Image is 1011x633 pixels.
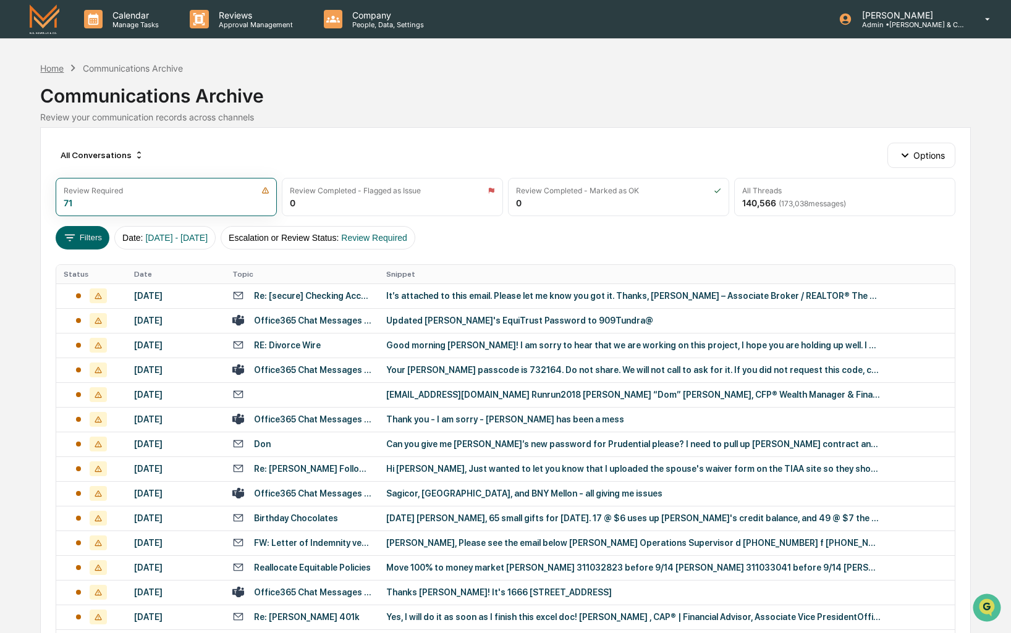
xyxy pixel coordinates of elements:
div: Sagicor, [GEOGRAPHIC_DATA], and BNY Mellon - all giving me issues [386,488,881,498]
div: Thank you - I am sorry - [PERSON_NAME] has been a mess [386,414,881,424]
th: Date [127,265,225,283]
div: Updated [PERSON_NAME]'s EquiTrust Password to 909Tundra@ [386,316,881,325]
button: Escalation or Review Status:Review Required [221,226,415,249]
div: 140,566 [742,198,846,208]
div: 71 [64,198,72,208]
p: People, Data, Settings [342,20,430,29]
a: Powered byPylon [87,208,150,218]
div: [DATE] [134,563,218,572]
div: We're available if you need us! [42,106,156,116]
img: icon [261,187,269,195]
div: All Conversations [56,145,149,165]
p: Manage Tasks [103,20,165,29]
span: Preclearance [25,155,80,167]
div: Re: [PERSON_NAME] Follow up [254,464,372,474]
span: Pylon [123,209,150,218]
div: Move 100% to money market [PERSON_NAME] 311032823 before 9/14 [PERSON_NAME] 311033041 before 9/14... [386,563,881,572]
p: [PERSON_NAME] [852,10,967,20]
p: How can we help? [12,25,225,45]
div: Review Completed - Marked as OK [516,186,639,195]
div: Communications Archive [40,75,970,107]
div: Review your communication records across channels [40,112,970,122]
div: Don [254,439,271,449]
span: Review Required [341,233,407,243]
div: Office365 Chat Messages with [PERSON_NAME], [PERSON_NAME] on [DATE] [254,365,372,375]
div: Reallocate Equitable Policies [254,563,371,572]
div: 🖐️ [12,156,22,166]
a: 🗄️Attestations [85,150,158,172]
div: Re: [PERSON_NAME] 401k [254,612,360,622]
a: 🔎Data Lookup [7,174,83,196]
img: icon [714,187,721,195]
div: Review Required [64,186,123,195]
div: Can you give me [PERSON_NAME]’s new password for Prudential please? I need to pull up [PERSON_NAM... [386,439,881,449]
div: [DATE] [134,612,218,622]
th: Topic [225,265,379,283]
div: Office365 Chat Messages with [PERSON_NAME], [PERSON_NAME] on [DATE] [254,488,372,498]
div: Communications Archive [83,63,183,73]
div: [DATE] [PERSON_NAME], 65 small gifts for [DATE]. 17 @ $6 uses up [PERSON_NAME]'s credit balance, ... [386,513,881,523]
span: Attestations [102,155,153,167]
div: [DATE] [134,488,218,498]
div: [DATE] [134,316,218,325]
div: Re: [secure] Checking Account [254,291,372,301]
div: Office365 Chat Messages with [PERSON_NAME], [PERSON_NAME] on [DATE] [254,414,372,424]
div: RE: Divorce Wire [254,340,321,350]
div: Hi [PERSON_NAME], Just wanted to let you know that I uploaded the spouse's waiver form on the TIA... [386,464,881,474]
p: Admin • [PERSON_NAME] & Co. - BD [852,20,967,29]
div: Office365 Chat Messages with [PERSON_NAME], [PERSON_NAME] on [DATE] [254,587,372,597]
p: Calendar [103,10,165,20]
div: Your [PERSON_NAME] passcode is 732164. Do not share. We will not call to ask for it. If you did n... [386,365,881,375]
div: Review Completed - Flagged as Issue [290,186,421,195]
div: [DATE] [134,439,218,449]
p: Reviews [209,10,299,20]
span: Data Lookup [25,178,78,191]
div: [EMAIL_ADDRESS][DOMAIN_NAME] Runrun2018 [PERSON_NAME] “Dom” [PERSON_NAME], CFP® Wealth Manager & ... [386,390,881,400]
div: 0 [516,198,522,208]
span: ( 173,038 messages) [779,199,846,208]
div: It’s attached to this email. Please let me know you got it. Thanks, [PERSON_NAME] – Associate Bro... [386,291,881,301]
div: Start new chat [42,94,203,106]
div: [PERSON_NAME], Please see the email below [PERSON_NAME] Operations Supervisor d [PHONE_NUMBER] f ... [386,538,881,548]
div: [DATE] [134,390,218,400]
div: Yes, I will do it as soon as I finish this excel doc! [PERSON_NAME] , CAP® | Financial Advisor, A... [386,612,881,622]
button: Date:[DATE] - [DATE] [114,226,216,249]
iframe: Open customer support [971,592,1005,626]
div: Birthday Chocolates [254,513,338,523]
div: [DATE] [134,414,218,424]
button: Start new chat [210,98,225,112]
div: [DATE] [134,340,218,350]
th: Status [56,265,126,283]
div: Thanks [PERSON_NAME]! It's 1666 [STREET_ADDRESS] [386,587,881,597]
div: 🔎 [12,180,22,190]
div: [DATE] [134,587,218,597]
div: 🗄️ [90,156,99,166]
div: [DATE] [134,365,218,375]
div: [DATE] [134,291,218,301]
img: 1746055101610-c473b297-6a78-478c-a979-82029cc54cd1 [12,94,35,116]
div: Good morning [PERSON_NAME]! I am sorry to hear that we are working on this project, I hope you ar... [386,340,881,350]
div: All Threads [742,186,782,195]
div: [DATE] [134,464,218,474]
span: [DATE] - [DATE] [145,233,208,243]
div: 0 [290,198,295,208]
p: Company [342,10,430,20]
div: Office365 Chat Messages with [PERSON_NAME], [PERSON_NAME], [PERSON_NAME], [PERSON_NAME], [PERSON_... [254,316,372,325]
div: FW: Letter of Indemnity verbiage for [US_STATE] 529 Advisor [254,538,372,548]
div: Home [40,63,64,73]
img: logo [30,4,59,33]
img: icon [488,187,495,195]
div: [DATE] [134,513,218,523]
th: Snippet [379,265,954,283]
a: 🖐️Preclearance [7,150,85,172]
div: [DATE] [134,538,218,548]
button: Options [887,143,955,167]
p: Approval Management [209,20,299,29]
button: Filters [56,226,109,249]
